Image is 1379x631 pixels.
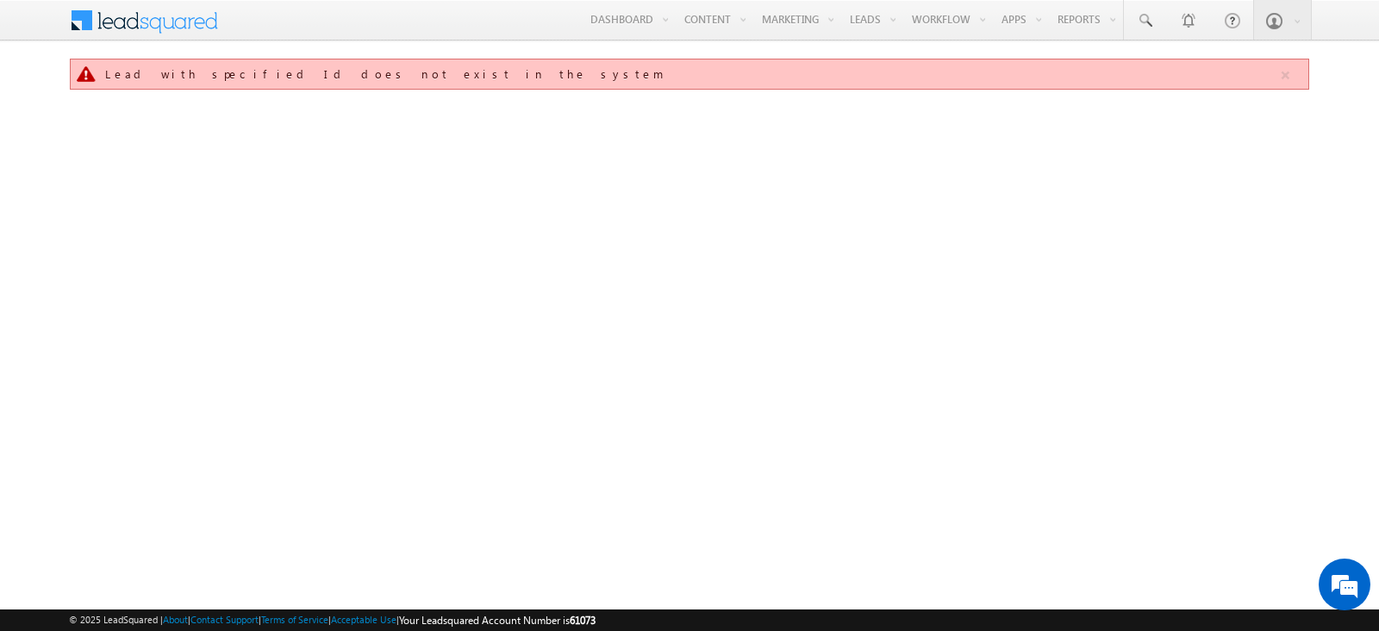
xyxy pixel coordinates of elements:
[105,66,1278,82] div: Lead with specified Id does not exist in the system
[331,614,396,625] a: Acceptable Use
[261,614,328,625] a: Terms of Service
[190,614,259,625] a: Contact Support
[69,612,596,628] span: © 2025 LeadSquared | | | | |
[570,614,596,627] span: 61073
[163,614,188,625] a: About
[399,614,596,627] span: Your Leadsquared Account Number is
